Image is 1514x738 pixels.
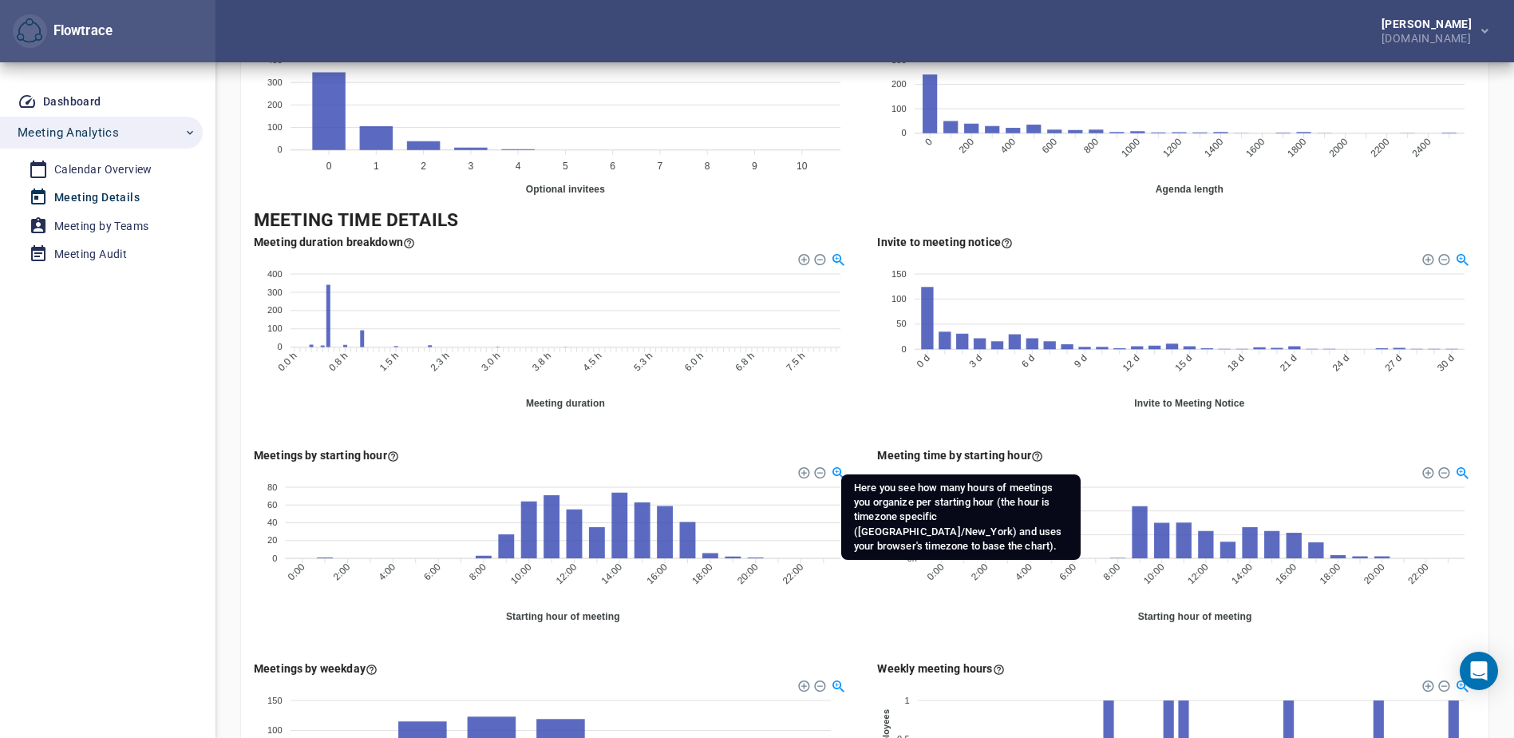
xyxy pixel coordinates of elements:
[901,129,906,138] tspan: 0
[13,14,47,49] button: Flowtrace
[1454,677,1468,691] div: Selection Zoom
[902,530,917,539] tspan: 33h
[43,92,101,112] div: Dashboard
[1172,352,1194,374] tspan: 15 d
[54,216,148,236] div: Meeting by Teams
[1356,14,1501,49] button: [PERSON_NAME][DOMAIN_NAME]
[1229,561,1255,586] tspan: 14:00
[267,482,278,492] tspan: 80
[376,561,397,582] tspan: 4:00
[1160,136,1184,159] tspan: 1200
[326,161,332,172] tspan: 0
[897,482,917,492] tspan: 100h
[1437,252,1448,264] div: Zoom Out
[631,350,654,373] tspan: 5.3 h
[797,679,808,690] div: Zoom In
[1435,352,1457,374] tspan: 30 d
[1437,466,1448,477] div: Zoom Out
[891,104,907,113] tspan: 100
[752,161,757,172] tspan: 9
[17,18,42,44] img: Flowtrace
[813,252,824,264] div: Zoom Out
[891,294,907,304] tspan: 100
[1119,136,1142,159] tspan: 1000
[1285,136,1308,159] tspan: 1800
[1460,652,1498,690] div: Open Intercom Messenger
[267,287,283,296] tspan: 300
[421,161,426,172] tspan: 2
[998,136,1017,155] tspan: 400
[581,350,604,373] tspan: 4.5 h
[1368,136,1391,159] tspan: 2200
[1243,136,1267,159] tspan: 1600
[690,561,715,586] tspan: 18:00
[878,447,1043,463] div: Meeting time by starting hour
[267,518,278,527] tspan: 40
[526,398,605,409] text: Meeting duration
[967,352,984,370] tspan: 3 d
[735,561,761,586] tspan: 20:00
[530,350,553,373] tspan: 3.8 h
[267,725,283,735] tspan: 100
[267,500,278,510] tspan: 60
[267,323,283,333] tspan: 100
[907,553,917,563] tspan: 0h
[267,696,283,705] tspan: 150
[563,161,568,172] tspan: 5
[526,184,605,195] text: Optional invitees
[968,561,990,582] tspan: 2:00
[278,342,283,351] tspan: 0
[1382,18,1478,30] div: [PERSON_NAME]
[1421,466,1432,477] div: Zoom In
[682,350,706,373] tspan: 6.0 h
[644,561,670,586] tspan: 16:00
[1421,679,1432,690] div: Zoom In
[267,122,283,132] tspan: 100
[1019,352,1037,370] tspan: 6 d
[1409,136,1433,159] tspan: 2400
[1039,136,1058,155] tspan: 600
[878,661,1005,676] div: Here you see how many meeting hours your employees have on weekly basis.
[278,145,283,155] tspan: 0
[891,268,907,278] tspan: 150
[896,319,907,328] tspan: 50
[923,136,935,148] tspan: 0
[1225,352,1247,374] tspan: 18 d
[1202,136,1225,159] tspan: 1400
[467,561,488,582] tspan: 8:00
[374,161,379,172] tspan: 1
[1405,561,1431,586] tspan: 22:00
[378,350,401,373] tspan: 1.5 h
[1330,352,1351,374] tspan: 24 d
[508,561,534,586] tspan: 10:00
[599,561,625,586] tspan: 14:00
[468,161,473,172] tspan: 3
[18,122,119,143] span: Meeting Analytics
[831,677,844,691] div: Selection Zoom
[1382,30,1478,44] div: [DOMAIN_NAME]
[286,561,307,582] tspan: 0:00
[891,55,907,65] tspan: 300
[267,535,278,545] tspan: 20
[956,136,975,155] tspan: 200
[267,100,283,109] tspan: 200
[47,22,113,41] div: Flowtrace
[506,611,620,622] text: Starting hour of meeting
[1155,184,1223,195] text: Agenda length
[797,252,808,264] div: Zoom In
[429,350,452,373] tspan: 2.3 h
[254,447,399,463] div: Here you see how many meetings you organize per starting hour (the hour is timezone specific (Ame...
[904,696,909,705] tspan: 1
[1361,561,1386,586] tspan: 20:00
[813,466,824,477] div: Zoom Out
[267,55,283,65] tspan: 400
[254,661,378,676] div: Here you see how many meetings you organize per weekday (the weekday is timezone specific (Americ...
[421,561,443,582] tspan: 6:00
[878,234,1014,250] div: Here you see how many meetings have had advance notice in hours when the invite was sent out
[1071,352,1089,370] tspan: 9 d
[331,561,353,582] tspan: 2:00
[516,161,521,172] tspan: 4
[705,161,710,172] tspan: 8
[254,234,415,250] div: Here you see how many meetings by the duration of it (duration in 5 minute steps). We don't show ...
